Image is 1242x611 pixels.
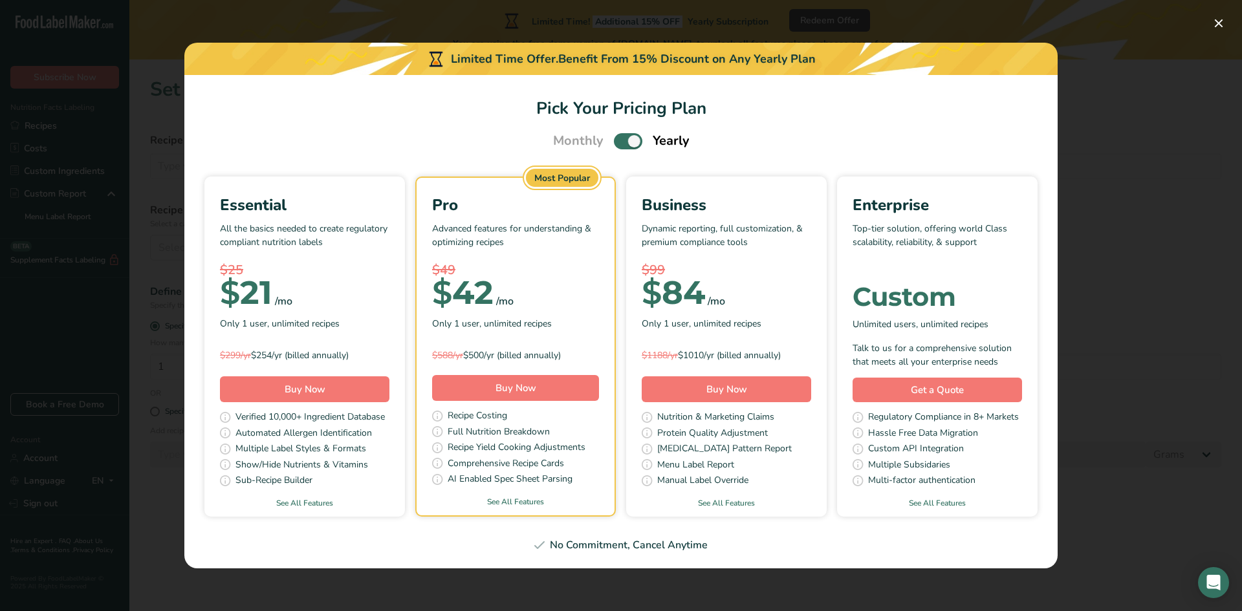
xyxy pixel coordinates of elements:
span: Multiple Subsidaries [868,458,950,474]
span: [MEDICAL_DATA] Pattern Report [657,442,792,458]
div: Custom [853,284,1022,310]
span: Menu Label Report [657,458,734,474]
div: Benefit From 15% Discount on Any Yearly Plan [558,50,816,68]
p: Top-tier solution, offering world Class scalability, reliability, & support [853,222,1022,261]
span: Automated Allergen Identification [235,426,372,442]
span: Buy Now [706,383,747,396]
span: Unlimited users, unlimited recipes [853,317,988,331]
div: $25 [220,261,389,280]
span: $299/yr [220,349,251,361]
div: Essential [220,193,389,217]
button: Buy Now [220,376,389,402]
p: Advanced features for understanding & optimizing recipes [432,222,599,261]
div: Open Intercom Messenger [1198,567,1229,598]
span: Yearly [653,131,690,151]
div: /mo [275,294,292,309]
div: $49 [432,261,599,280]
button: Buy Now [642,376,811,402]
div: $99 [642,261,811,280]
span: Recipe Costing [448,409,507,425]
button: Buy Now [432,375,599,401]
span: Manual Label Override [657,473,748,489]
div: $254/yr (billed annually) [220,348,389,362]
span: Buy Now [285,383,325,396]
div: /mo [708,294,725,309]
span: $ [220,273,240,312]
span: Only 1 user, unlimited recipes [220,317,340,330]
span: $ [432,273,452,312]
div: $500/yr (billed annually) [432,348,599,362]
div: Enterprise [853,193,1022,217]
span: AI Enabled Spec Sheet Parsing [448,472,572,488]
div: Most Popular [526,169,598,187]
div: /mo [496,294,514,309]
h1: Pick Your Pricing Plan [200,96,1042,121]
span: Comprehensive Recipe Cards [448,456,564,473]
a: Get a Quote [853,378,1022,403]
p: Dynamic reporting, full customization, & premium compliance tools [642,222,811,261]
span: Nutrition & Marketing Claims [657,410,774,426]
p: All the basics needed to create regulatory compliant nutrition labels [220,222,389,261]
div: Business [642,193,811,217]
span: $ [642,273,662,312]
div: 84 [642,280,705,306]
span: Verified 10,000+ Ingredient Database [235,410,385,426]
span: Hassle Free Data Migration [868,426,978,442]
div: 42 [432,280,494,306]
span: Multiple Label Styles & Formats [235,442,366,458]
span: Show/Hide Nutrients & Vitamins [235,458,368,474]
span: Custom API Integration [868,442,964,458]
span: Get a Quote [911,383,964,398]
span: Multi-factor authentication [868,473,975,489]
div: $1010/yr (billed annually) [642,348,811,362]
span: $1188/yr [642,349,678,361]
div: 21 [220,280,272,306]
div: Limited Time Offer. [184,43,1058,75]
span: Recipe Yield Cooking Adjustments [448,440,585,456]
span: Buy Now [496,381,536,394]
span: Only 1 user, unlimited recipes [642,317,761,330]
span: Regulatory Compliance in 8+ Markets [868,410,1019,426]
div: Pro [432,193,599,217]
div: Talk to us for a comprehensive solution that meets all your enterprise needs [853,341,1022,369]
span: Sub-Recipe Builder [235,473,312,489]
a: See All Features [626,497,827,509]
span: Protein Quality Adjustment [657,426,768,442]
div: No Commitment, Cancel Anytime [200,537,1042,553]
a: See All Features [837,497,1038,509]
span: $588/yr [432,349,463,361]
a: See All Features [417,496,615,508]
span: Full Nutrition Breakdown [448,425,550,441]
a: See All Features [204,497,405,509]
span: Only 1 user, unlimited recipes [432,317,552,330]
span: Monthly [553,131,604,151]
